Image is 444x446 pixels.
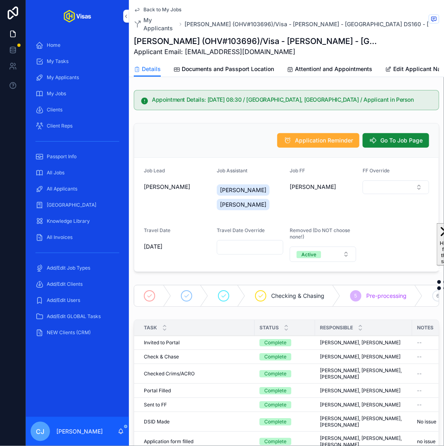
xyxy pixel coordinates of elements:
span: -- [417,371,422,377]
span: CJ [36,427,45,436]
a: Details [134,62,161,77]
a: All Jobs [31,165,124,180]
span: Add/Edit Clients [47,281,83,287]
a: Passport Info [31,149,124,164]
img: App logo [64,10,91,23]
span: All Jobs [47,170,64,176]
h5: Appointment Details: 24/10/2025 08:30 / London, UK / Applicant in Person [152,97,432,103]
a: [PERSON_NAME] (OHV#103696)/Visa - [PERSON_NAME] - [GEOGRAPHIC_DATA] DS160 - [DATE] (#1331) [185,20,435,28]
span: [PERSON_NAME], [PERSON_NAME] [320,387,400,394]
span: FF Override [363,168,390,174]
span: Passport Info [47,153,77,160]
span: Applicant Email: [EMAIL_ADDRESS][DOMAIN_NAME] [134,47,379,57]
a: Documents and Passport Location [174,62,274,78]
span: Checked Crims/ACRO [144,371,195,377]
span: My Tasks [47,58,68,65]
span: All Invoices [47,234,73,241]
span: [PERSON_NAME] [220,201,266,209]
span: No issue [417,419,436,425]
span: [PERSON_NAME], [PERSON_NAME] [320,402,400,408]
a: All Applicants [31,182,124,196]
div: Complete [264,401,286,408]
span: Invited to Portal [144,339,180,346]
span: Portal Filled [144,387,171,394]
a: Clients [31,103,124,117]
span: Home [47,42,60,48]
a: All Invoices [31,230,124,245]
span: no issue [417,438,436,445]
a: Home [31,38,124,52]
div: Complete [264,339,286,346]
h1: [PERSON_NAME] (OHV#103696)/Visa - [PERSON_NAME] - [GEOGRAPHIC_DATA] DS160 - [DATE] (#1331) [134,36,379,47]
span: Go To Job Page [380,136,423,144]
span: All Applicants [47,186,77,192]
span: Checking & Chasing [271,292,324,300]
span: [PERSON_NAME], [PERSON_NAME] [320,354,400,360]
a: My Applicants [31,70,124,85]
span: Add/Edit Job Types [47,265,90,271]
button: Select Button [290,247,356,262]
a: My Jobs [31,86,124,101]
span: [PERSON_NAME] [144,183,190,191]
div: scrollable content [26,32,129,350]
span: [PERSON_NAME] [220,186,266,194]
a: [GEOGRAPHIC_DATA] [31,198,124,212]
div: Complete [264,418,286,425]
span: Sent to FF [144,402,167,408]
span: My Applicants [143,16,176,32]
span: [PERSON_NAME], [PERSON_NAME] [320,339,400,346]
span: Notes [417,325,434,331]
span: Travel Date Override [217,227,265,233]
span: Add/Edit Users [47,297,80,304]
span: -- [417,339,422,346]
span: Details [142,65,161,73]
span: Job Assistant [217,168,247,174]
a: Add/Edit Clients [31,277,124,291]
a: Attention! and Appointments [287,62,372,78]
span: 5 [355,293,357,299]
div: Complete [264,438,286,445]
button: Select Button [363,180,429,194]
span: Attention! and Appointments [295,65,372,73]
span: Travel Date [144,227,170,233]
button: Application Reminder [277,133,359,148]
a: My Applicants [134,16,176,32]
span: Job Lead [144,168,165,174]
a: My Tasks [31,54,124,69]
span: Removed (Do NOT choose none!) [290,227,350,240]
a: Add/Edit GLOBAL Tasks [31,309,124,324]
span: NEW Clients (CRM) [47,329,91,336]
span: Task [144,325,157,331]
a: Knowledge Library [31,214,124,228]
div: Active [301,251,316,258]
span: [PERSON_NAME] [290,183,336,191]
p: [PERSON_NAME] [56,427,103,436]
span: [PERSON_NAME], [PERSON_NAME], [PERSON_NAME] [320,415,407,428]
div: Complete [264,353,286,360]
span: -- [417,354,422,360]
span: Add/Edit GLOBAL Tasks [47,313,101,320]
span: Back to My Jobs [143,6,181,13]
a: Back to My Jobs [134,6,181,13]
span: Client Reps [47,123,73,129]
span: -- [417,387,422,394]
span: Pre-processing [366,292,407,300]
span: Status [259,325,279,331]
button: Go To Job Page [363,133,429,148]
span: Clients [47,107,62,113]
span: -- [417,402,422,408]
span: Job FF [290,168,305,174]
a: Client Reps [31,119,124,133]
span: Application Reminder [295,136,353,144]
div: Complete [264,387,286,394]
span: [DATE] [144,243,210,251]
a: Add/Edit Users [31,293,124,308]
div: Complete [264,370,286,377]
span: [PERSON_NAME], [PERSON_NAME], [PERSON_NAME] [320,367,407,380]
span: Application form filled [144,438,193,445]
span: Check & Chase [144,354,179,360]
span: [GEOGRAPHIC_DATA] [47,202,96,208]
span: Responsible [320,325,353,331]
span: My Applicants [47,74,79,81]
